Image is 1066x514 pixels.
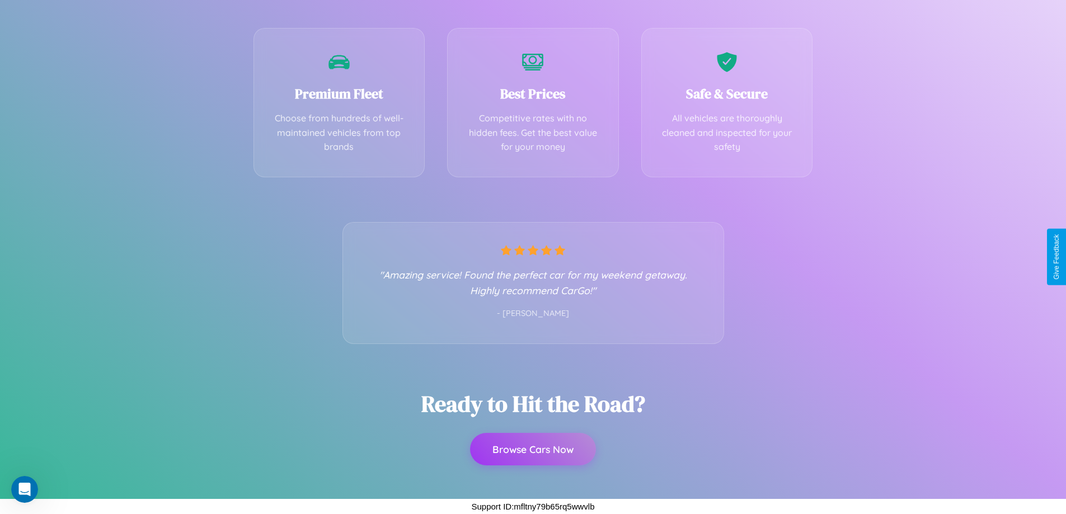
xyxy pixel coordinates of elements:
[464,84,602,103] h3: Best Prices
[659,84,796,103] h3: Safe & Secure
[271,111,408,154] p: Choose from hundreds of well-maintained vehicles from top brands
[365,306,701,321] p: - [PERSON_NAME]
[1053,234,1060,280] div: Give Feedback
[471,499,594,514] p: Support ID: mfltny79b65rq5wwvlb
[659,111,796,154] p: All vehicles are thoroughly cleaned and inspected for your safety
[464,111,602,154] p: Competitive rates with no hidden fees. Get the best value for your money
[470,433,596,465] button: Browse Cars Now
[11,476,38,503] iframe: Intercom live chat
[365,267,701,298] p: "Amazing service! Found the perfect car for my weekend getaway. Highly recommend CarGo!"
[421,389,645,419] h2: Ready to Hit the Road?
[271,84,408,103] h3: Premium Fleet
